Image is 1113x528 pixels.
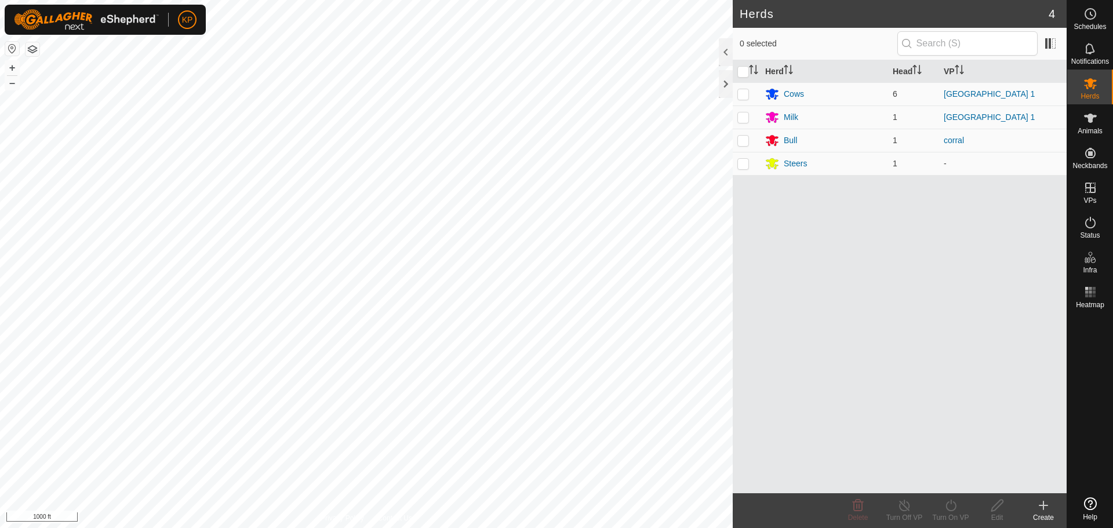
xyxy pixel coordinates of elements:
span: Delete [848,514,868,522]
div: Milk [784,111,798,123]
a: Privacy Policy [321,513,364,523]
input: Search (S) [897,31,1038,56]
a: [GEOGRAPHIC_DATA] 1 [944,112,1035,122]
div: Cows [784,88,804,100]
a: corral [944,136,964,145]
div: Turn Off VP [881,512,927,523]
p-sorticon: Activate to sort [749,67,758,76]
th: Head [888,60,939,83]
a: [GEOGRAPHIC_DATA] 1 [944,89,1035,99]
th: VP [939,60,1067,83]
span: Schedules [1074,23,1106,30]
span: Animals [1078,128,1103,134]
span: 4 [1049,5,1055,23]
div: Edit [974,512,1020,523]
span: 1 [893,136,897,145]
span: 6 [893,89,897,99]
div: Turn On VP [927,512,974,523]
img: Gallagher Logo [14,9,159,30]
span: Status [1080,232,1100,239]
div: Steers [784,158,807,170]
span: Neckbands [1072,162,1107,169]
span: 1 [893,159,897,168]
a: Contact Us [378,513,412,523]
span: Notifications [1071,58,1109,65]
span: 0 selected [740,38,897,50]
button: + [5,61,19,75]
a: Help [1067,493,1113,525]
button: – [5,76,19,90]
span: KP [182,14,193,26]
p-sorticon: Activate to sort [955,67,964,76]
h2: Herds [740,7,1049,21]
span: Infra [1083,267,1097,274]
p-sorticon: Activate to sort [912,67,922,76]
td: - [939,152,1067,175]
button: Reset Map [5,42,19,56]
p-sorticon: Activate to sort [784,67,793,76]
span: VPs [1083,197,1096,204]
span: 1 [893,112,897,122]
div: Bull [784,134,797,147]
button: Map Layers [26,42,39,56]
th: Herd [761,60,888,83]
span: Help [1083,514,1097,520]
div: Create [1020,512,1067,523]
span: Heatmap [1076,301,1104,308]
span: Herds [1081,93,1099,100]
